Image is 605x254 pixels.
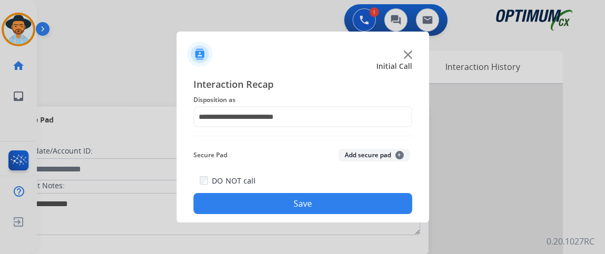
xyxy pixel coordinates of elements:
button: Save [193,193,412,214]
label: DO NOT call [212,176,255,186]
button: Add secure pad+ [338,149,410,161]
span: Secure Pad [193,149,227,161]
span: Initial Call [376,61,412,72]
p: 0.20.1027RC [547,235,594,248]
span: + [395,151,404,159]
img: contactIcon [187,42,212,67]
span: Interaction Recap [193,77,412,94]
span: Disposition as [193,94,412,106]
